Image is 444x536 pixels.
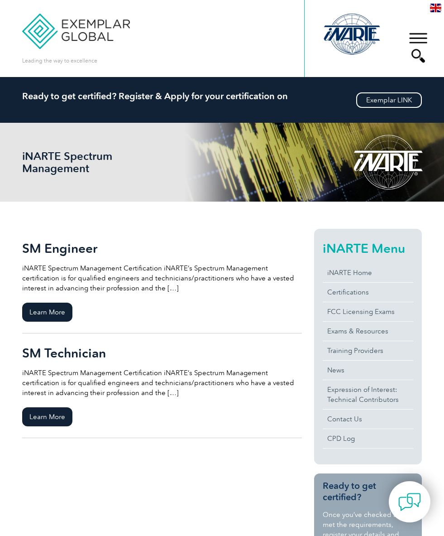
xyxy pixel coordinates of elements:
[323,283,413,302] a: Certifications
[430,4,441,12] img: en
[22,368,302,398] p: iNARTE Spectrum Management Certification iNARTE’s Spectrum Management certification is for qualif...
[22,150,158,174] h1: iNARTE Spectrum Management
[323,361,413,380] a: News
[398,491,421,513] img: contact-chat.png
[356,92,422,108] a: Exemplar LINK
[323,341,413,360] a: Training Providers
[323,322,413,341] a: Exams & Resources
[323,480,413,503] h3: Ready to get certified?
[323,429,413,448] a: CPD Log
[22,91,422,101] h2: Ready to get certified? Register & Apply for your certification on
[22,263,302,293] p: iNARTE Spectrum Management Certification iNARTE’s Spectrum Management certification is for qualif...
[22,229,302,333] a: SM Engineer iNARTE Spectrum Management Certification iNARTE’s Spectrum Management certification i...
[22,346,302,360] h2: SM Technician
[323,380,413,409] a: Expression of Interest:Technical Contributors
[22,241,302,256] h2: SM Engineer
[22,333,302,438] a: SM Technician iNARTE Spectrum Management Certification iNARTE’s Spectrum Management certification...
[22,303,72,322] span: Learn More
[22,407,72,426] span: Learn More
[323,241,413,256] h2: iNARTE Menu
[22,56,97,66] p: Leading the way to excellence
[323,263,413,282] a: iNARTE Home
[323,302,413,321] a: FCC Licensing Exams
[323,410,413,429] a: Contact Us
